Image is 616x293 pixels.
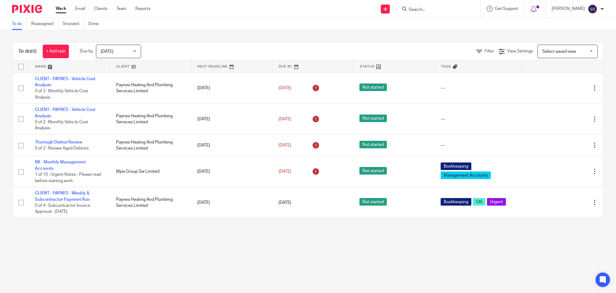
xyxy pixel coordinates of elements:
[408,7,462,13] input: Search
[43,45,69,58] a: + Add task
[441,142,516,148] div: ---
[495,7,518,11] span: Get Support
[35,146,89,150] span: 0 of 2 · Review Aged Debtors
[75,6,85,12] a: Email
[441,116,516,122] div: ---
[35,160,86,170] a: BK - Monthly Management Accounts
[35,77,95,87] a: CLIENT - PAYNES - Vehicle Cost Analysis
[507,49,533,53] span: View Settings
[35,203,90,214] span: 0 of 4 · Subcontractor Invoice Approval - [DATE]
[35,89,88,99] span: 0 of 2 · Monthly Vehicle Cost Analysis
[116,6,126,12] a: Team
[552,6,585,12] p: [PERSON_NAME]
[35,108,95,118] a: CLIENT - PAYNES - Vehicle Cost Analysis
[359,83,387,91] span: Not started
[485,49,494,53] span: Filter
[588,4,597,14] img: svg%3E
[35,140,82,144] a: Thorough Debtor Review
[279,117,291,121] span: [DATE]
[135,6,150,12] a: Reports
[56,6,66,12] a: Work
[35,120,88,131] span: 0 of 2 · Monthly Vehicle Cost Analysis
[191,187,273,218] td: [DATE]
[191,73,273,104] td: [DATE]
[110,135,191,156] td: Paynes Heating And Plumbing Services Limited
[359,115,387,122] span: Not started
[279,143,291,147] span: [DATE]
[31,18,58,30] a: Reassigned
[487,198,506,206] span: Urgent
[80,48,93,54] p: Due by
[473,198,485,206] span: CIS
[110,187,191,218] td: Paynes Heating And Plumbing Services Limited
[441,172,491,179] span: Management Accounts
[12,18,27,30] a: To do
[191,156,273,187] td: [DATE]
[441,65,451,68] span: Tags
[191,104,273,135] td: [DATE]
[359,167,387,175] span: Not started
[542,49,576,54] span: Select saved view
[441,162,471,170] span: Bookkeeping
[110,156,191,187] td: Mpw Group Sw Limited
[35,191,90,201] a: CLIENT - PAYNES - Weekly & Subcontractor Payment Run
[31,49,37,54] span: (6)
[88,18,103,30] a: Done
[359,141,387,148] span: Not started
[279,86,291,90] span: [DATE]
[63,18,84,30] a: Snoozed
[441,198,471,206] span: Bookkeeping
[359,198,387,206] span: Not started
[12,5,42,13] img: Pixie
[279,169,291,174] span: [DATE]
[441,85,516,91] div: ---
[191,135,273,156] td: [DATE]
[35,172,101,183] span: 1 of 10 · Urgent Notes - Please read before starting work
[110,73,191,104] td: Paynes Heating And Plumbing Services Limited
[279,200,291,205] span: [DATE]
[110,104,191,135] td: Paynes Heating And Plumbing Services Limited
[18,48,37,55] h1: To do
[94,6,107,12] a: Clients
[101,49,113,54] span: [DATE]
